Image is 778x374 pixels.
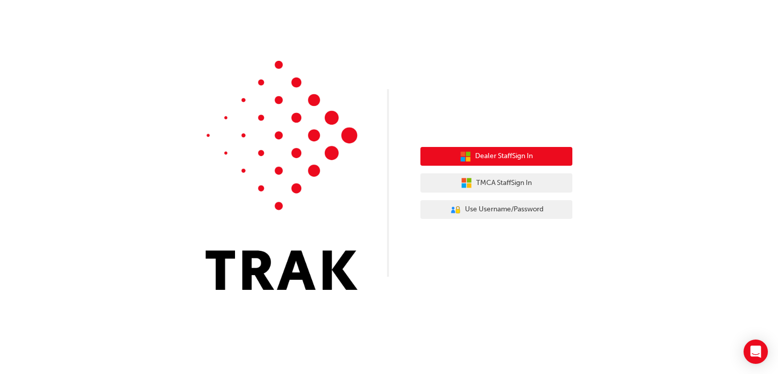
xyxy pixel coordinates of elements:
img: Trak [206,61,358,290]
button: TMCA StaffSign In [420,173,572,193]
span: Use Username/Password [465,204,543,215]
button: Use Username/Password [420,200,572,219]
span: TMCA Staff Sign In [476,177,532,189]
div: Open Intercom Messenger [744,340,768,364]
span: Dealer Staff Sign In [475,151,533,162]
button: Dealer StaffSign In [420,147,572,166]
